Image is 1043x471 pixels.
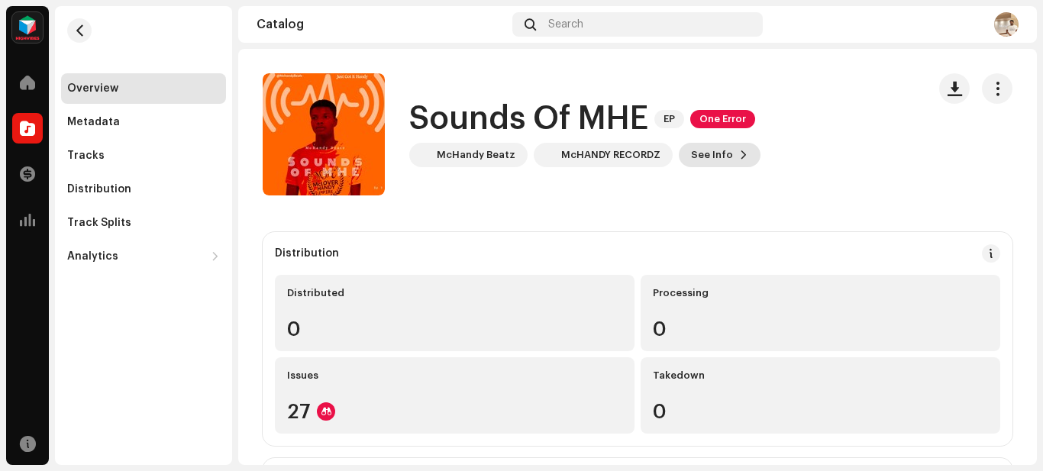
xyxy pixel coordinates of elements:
[67,116,120,128] div: Metadata
[61,140,226,171] re-m-nav-item: Tracks
[61,174,226,205] re-m-nav-item: Distribution
[67,150,105,162] div: Tracks
[67,82,118,95] div: Overview
[994,12,1019,37] img: af527d17-9eb6-4ac2-b531-39168b4957b6
[61,208,226,238] re-m-nav-item: Track Splits
[548,18,583,31] span: Search
[653,287,988,299] div: Processing
[561,149,660,161] div: McHANDY RECORDZ
[67,250,118,263] div: Analytics
[412,146,431,164] img: b0a293de-ed2d-42e1-9eb8-a1f61803b4ec
[275,247,339,260] div: Distribution
[690,110,755,128] span: One Error
[61,73,226,104] re-m-nav-item: Overview
[12,12,43,43] img: feab3aad-9b62-475c-8caf-26f15a9573ee
[679,143,760,167] button: See Info
[61,107,226,137] re-m-nav-item: Metadata
[409,102,648,137] h1: Sounds Of MHE
[287,369,622,382] div: Issues
[537,146,555,164] img: 41cdc896-4daf-4aba-a29a-50e0aef506a8
[654,110,684,128] span: EP
[691,140,733,170] span: See Info
[257,18,506,31] div: Catalog
[67,183,131,195] div: Distribution
[287,287,622,299] div: Distributed
[437,149,515,161] div: McHandy Beatz
[67,217,131,229] div: Track Splits
[61,241,226,272] re-m-nav-dropdown: Analytics
[653,369,988,382] div: Takedown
